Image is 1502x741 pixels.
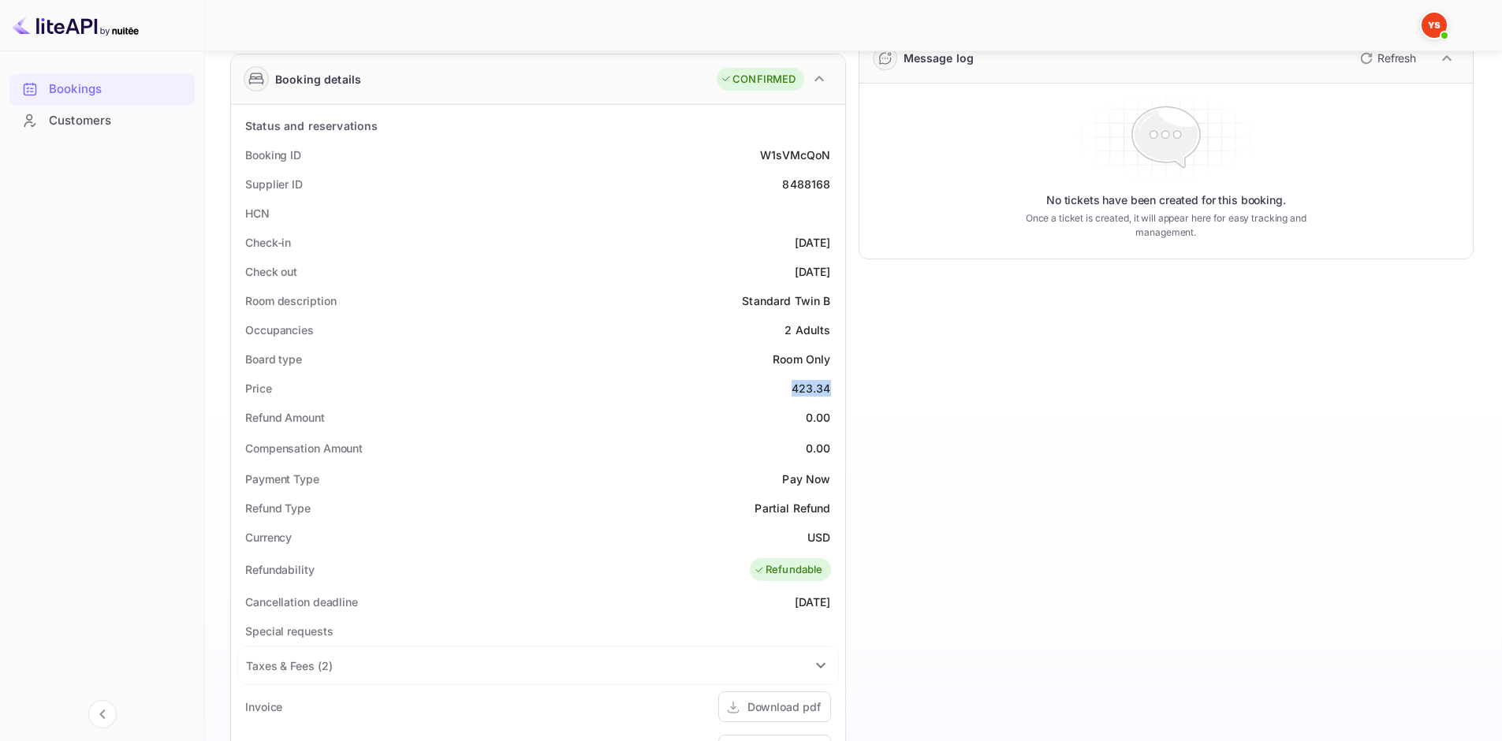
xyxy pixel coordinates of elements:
div: 8488168 [782,176,830,192]
div: 0.00 [806,440,831,456]
div: 2 Adults [785,322,830,338]
div: Bookings [9,74,195,105]
div: HCN [245,205,270,222]
div: USD [807,529,830,546]
div: Refund Type [245,500,311,516]
div: Refundability [245,561,315,578]
button: Collapse navigation [88,700,117,728]
img: Yandex Support [1422,13,1447,38]
div: Refund Amount [245,409,325,426]
div: Room Only [773,351,830,367]
div: Bookings [49,80,187,99]
div: Booking ID [245,147,301,163]
img: LiteAPI logo [13,13,139,38]
div: Message log [904,50,975,66]
div: Download pdf [747,698,821,715]
div: Cancellation deadline [245,594,358,610]
div: Currency [245,529,292,546]
a: Bookings [9,74,195,103]
div: CONFIRMED [721,72,796,88]
div: Standard Twin B [742,292,830,309]
a: Customers [9,106,195,135]
div: Compensation Amount [245,440,363,456]
button: Refresh [1351,46,1422,71]
div: Customers [49,112,187,130]
div: Check-in [245,234,291,251]
div: 0.00 [806,409,831,426]
div: Board type [245,351,302,367]
div: Taxes & Fees (2) [238,646,838,684]
div: Customers [9,106,195,136]
div: 423.34 [792,380,831,397]
div: Supplier ID [245,176,303,192]
div: Occupancies [245,322,314,338]
div: Partial Refund [755,500,830,516]
div: [DATE] [795,263,831,280]
p: No tickets have been created for this booking. [1046,192,1286,208]
div: W1sVMcQoN [760,147,830,163]
div: Booking details [275,71,361,88]
p: Refresh [1377,50,1416,66]
div: Status and reservations [245,117,378,134]
div: Invoice [245,698,282,715]
div: Room description [245,292,336,309]
div: Payment Type [245,471,319,487]
div: Pay Now [782,471,830,487]
div: Taxes & Fees ( 2 ) [246,657,332,674]
div: [DATE] [795,594,831,610]
div: Special requests [245,623,333,639]
p: Once a ticket is created, it will appear here for easy tracking and management. [1001,211,1331,240]
div: Check out [245,263,297,280]
div: Refundable [754,562,823,578]
div: [DATE] [795,234,831,251]
div: Price [245,380,272,397]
